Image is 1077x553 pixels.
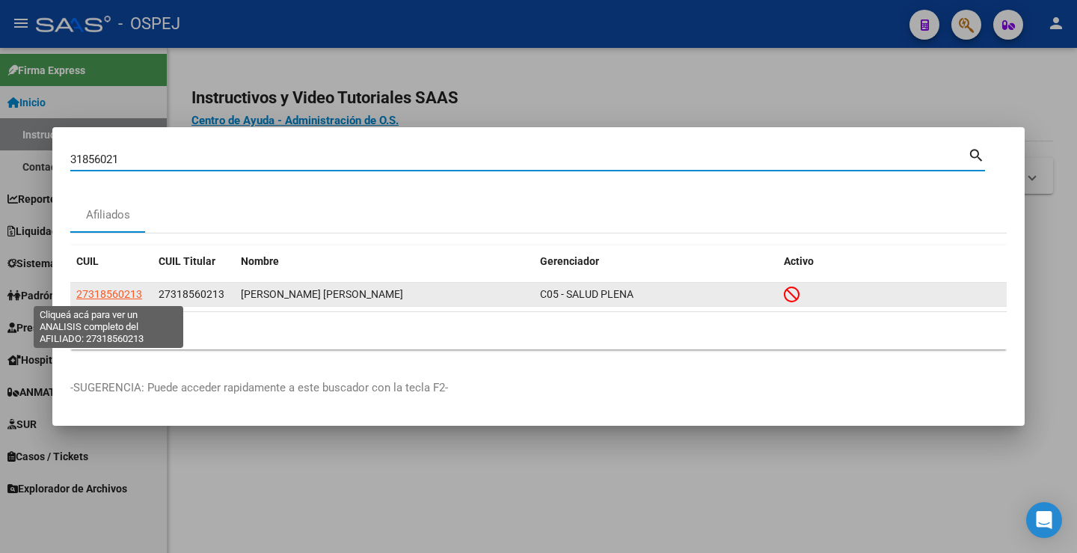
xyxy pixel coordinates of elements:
[540,255,599,267] span: Gerenciador
[534,245,778,278] datatable-header-cell: Gerenciador
[235,245,534,278] datatable-header-cell: Nombre
[784,255,814,267] span: Activo
[968,145,985,163] mat-icon: search
[70,245,153,278] datatable-header-cell: CUIL
[153,245,235,278] datatable-header-cell: CUIL Titular
[778,245,1007,278] datatable-header-cell: Activo
[70,379,1007,397] p: -SUGERENCIA: Puede acceder rapidamente a este buscador con la tecla F2-
[241,255,279,267] span: Nombre
[1026,502,1062,538] div: Open Intercom Messenger
[70,312,1007,349] div: 1 total
[86,207,130,224] div: Afiliados
[159,288,224,300] span: 27318560213
[76,255,99,267] span: CUIL
[76,288,142,300] span: 27318560213
[540,288,633,300] span: C05 - SALUD PLENA
[241,286,528,303] div: [PERSON_NAME] [PERSON_NAME]
[159,255,215,267] span: CUIL Titular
